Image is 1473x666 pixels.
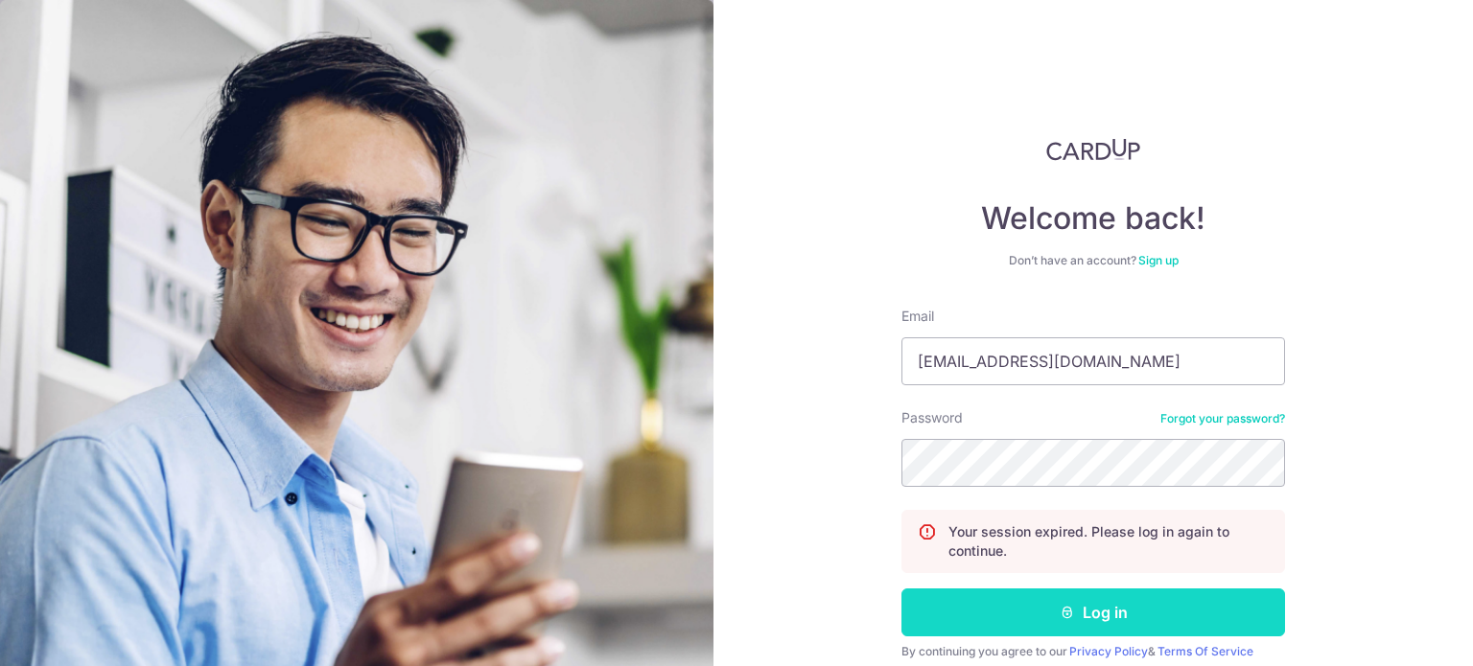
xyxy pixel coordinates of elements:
[1138,253,1179,267] a: Sign up
[901,253,1285,268] div: Don’t have an account?
[901,408,963,427] label: Password
[901,588,1285,636] button: Log in
[1160,411,1285,426] a: Forgot your password?
[901,307,934,326] label: Email
[901,644,1285,659] div: By continuing you agree to our &
[901,337,1285,385] input: Enter your Email
[948,522,1269,561] p: Your session expired. Please log in again to continue.
[901,199,1285,238] h4: Welcome back!
[1046,138,1140,161] img: CardUp Logo
[1069,644,1148,658] a: Privacy Policy
[1157,644,1253,658] a: Terms Of Service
